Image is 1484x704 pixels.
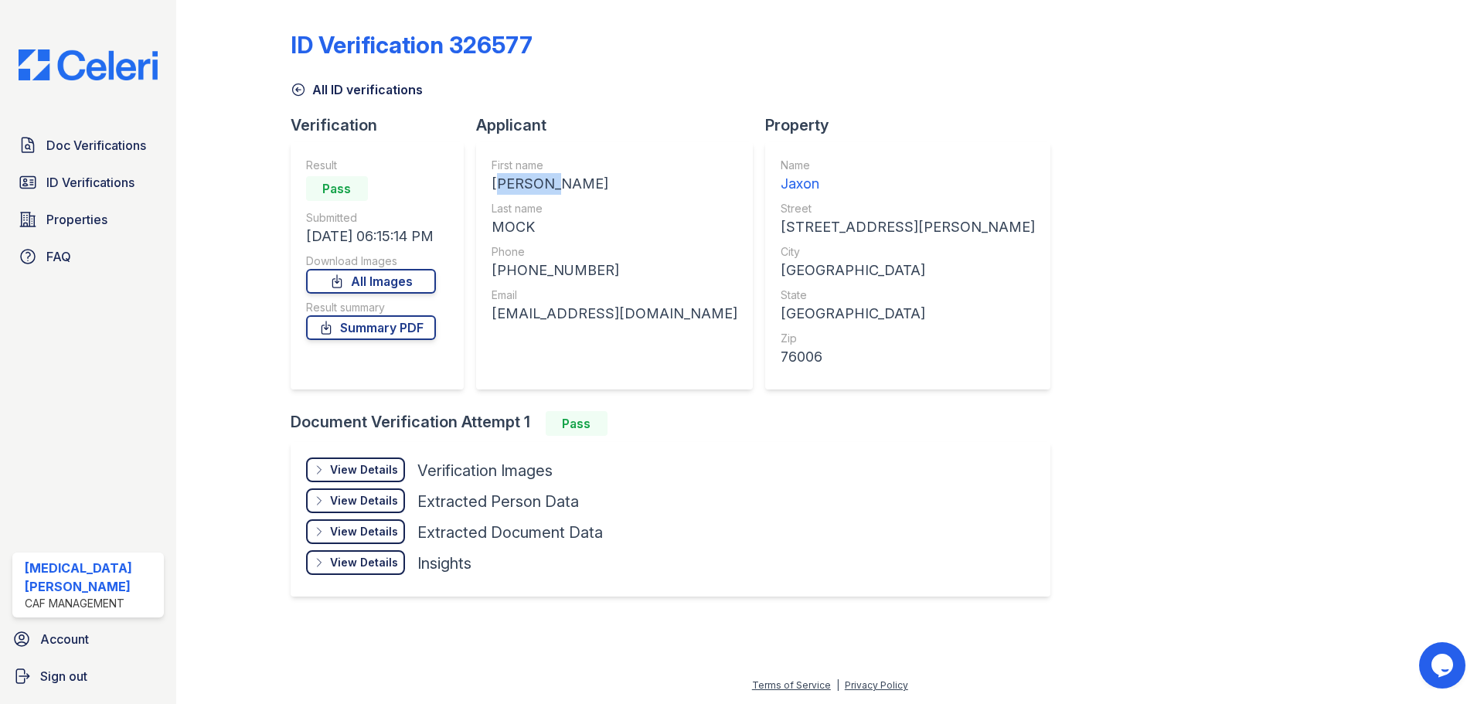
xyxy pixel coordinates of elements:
a: Name Jaxon [781,158,1035,195]
div: Pass [546,411,608,436]
div: Extracted Person Data [417,491,579,512]
div: Last name [492,201,737,216]
div: Download Images [306,253,436,269]
div: 76006 [781,346,1035,368]
a: Sign out [6,661,170,692]
div: MOCK [492,216,737,238]
a: All ID verifications [291,80,423,99]
div: [STREET_ADDRESS][PERSON_NAME] [781,216,1035,238]
div: View Details [330,524,398,539]
div: Result [306,158,436,173]
div: Jaxon [781,173,1035,195]
a: Privacy Policy [845,679,908,691]
div: Street [781,201,1035,216]
div: Verification [291,114,476,136]
div: Applicant [476,114,765,136]
div: Zip [781,331,1035,346]
div: Phone [492,244,737,260]
span: Sign out [40,667,87,685]
div: Extracted Document Data [417,522,603,543]
div: Name [781,158,1035,173]
div: Submitted [306,210,436,226]
div: Pass [306,176,368,201]
iframe: chat widget [1419,642,1469,689]
div: City [781,244,1035,260]
div: [GEOGRAPHIC_DATA] [781,303,1035,325]
div: [PHONE_NUMBER] [492,260,737,281]
a: FAQ [12,241,164,272]
span: FAQ [46,247,71,266]
div: [GEOGRAPHIC_DATA] [781,260,1035,281]
span: ID Verifications [46,173,134,192]
div: View Details [330,493,398,508]
div: [MEDICAL_DATA][PERSON_NAME] [25,559,158,596]
div: Result summary [306,300,436,315]
span: Account [40,630,89,648]
div: Email [492,287,737,303]
a: Doc Verifications [12,130,164,161]
div: [EMAIL_ADDRESS][DOMAIN_NAME] [492,303,737,325]
div: Property [765,114,1063,136]
a: Properties [12,204,164,235]
div: State [781,287,1035,303]
div: Document Verification Attempt 1 [291,411,1063,436]
img: CE_Logo_Blue-a8612792a0a2168367f1c8372b55b34899dd931a85d93a1a3d3e32e68fde9ad4.png [6,49,170,80]
a: Summary PDF [306,315,436,340]
div: Verification Images [417,460,553,481]
div: [PERSON_NAME] [492,173,737,195]
a: Account [6,624,170,655]
div: | [836,679,839,691]
div: [DATE] 06:15:14 PM [306,226,436,247]
div: Insights [417,553,471,574]
span: Properties [46,210,107,229]
div: View Details [330,462,398,478]
div: First name [492,158,737,173]
div: ID Verification 326577 [291,31,533,59]
div: View Details [330,555,398,570]
a: ID Verifications [12,167,164,198]
a: All Images [306,269,436,294]
a: Terms of Service [752,679,831,691]
span: Doc Verifications [46,136,146,155]
div: CAF Management [25,596,158,611]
